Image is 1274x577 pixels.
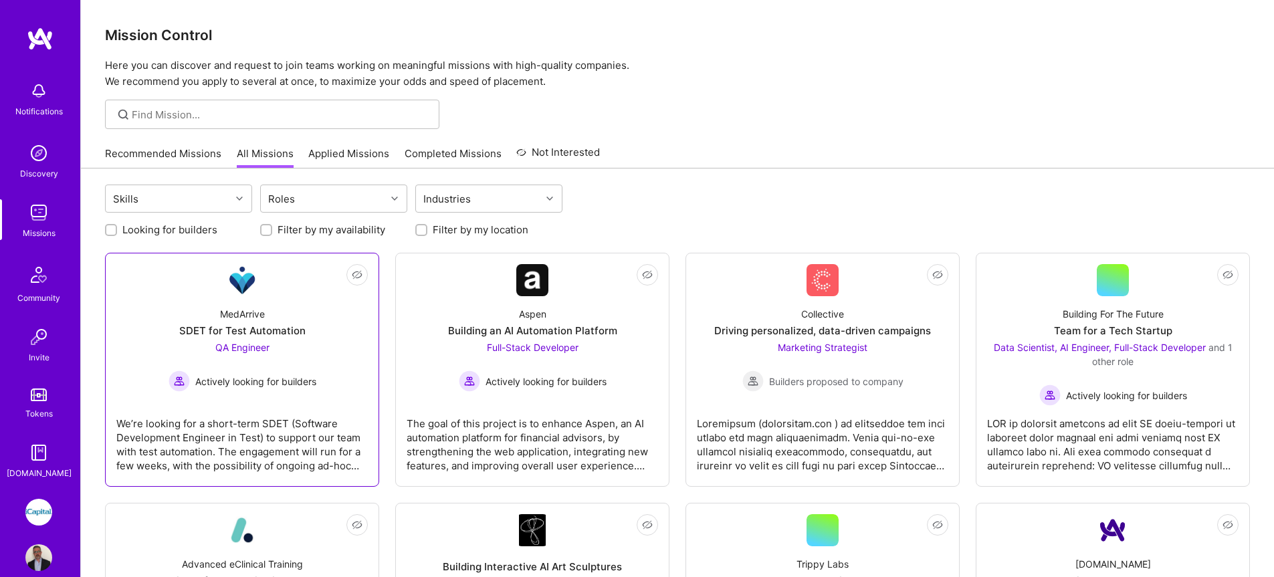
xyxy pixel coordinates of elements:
label: Looking for builders [122,223,217,237]
div: Community [17,291,60,305]
div: Notifications [15,104,63,118]
span: Actively looking for builders [1066,388,1187,402]
span: Actively looking for builders [486,374,607,388]
div: Driving personalized, data-driven campaigns [714,324,931,338]
i: icon Chevron [236,195,243,202]
div: Roles [265,189,298,209]
img: teamwork [25,199,52,226]
img: Invite [25,324,52,350]
img: iCapital: Building an Alternative Investment Marketplace [25,499,52,526]
div: Trippy Labs [797,557,849,571]
input: Find Mission... [132,108,429,122]
div: Building For The Future [1063,307,1164,321]
img: logo [27,27,54,51]
div: Building an AI Automation Platform [448,324,617,338]
div: Missions [23,226,56,240]
img: User Avatar [25,544,52,571]
a: Recommended Missions [105,146,221,168]
a: Company LogoAspenBuilding an AI Automation PlatformFull-Stack Developer Actively looking for buil... [407,264,658,475]
img: Builders proposed to company [742,370,764,392]
a: Company LogoCollectiveDriving personalized, data-driven campaignsMarketing Strategist Builders pr... [697,264,948,475]
div: Industries [420,189,474,209]
span: Builders proposed to company [769,374,904,388]
img: Company Logo [226,514,258,546]
div: Aspen [519,307,546,321]
img: Community [23,259,55,291]
div: We’re looking for a short-term SDET (Software Development Engineer in Test) to support our team w... [116,406,368,473]
div: Building Interactive AI Art Sculptures [443,560,622,574]
div: Invite [29,350,49,364]
i: icon EyeClosed [1223,269,1233,280]
div: [DOMAIN_NAME] [7,466,72,480]
img: Actively looking for builders [169,370,190,392]
i: icon EyeClosed [352,520,362,530]
i: icon EyeClosed [932,269,943,280]
img: bell [25,78,52,104]
img: Company Logo [1097,514,1129,546]
label: Filter by my availability [278,223,385,237]
i: icon Chevron [391,195,398,202]
img: Company Logo [516,264,548,296]
a: Company LogoMedArriveSDET for Test AutomationQA Engineer Actively looking for buildersActively lo... [116,264,368,475]
a: Building For The FutureTeam for a Tech StartupData Scientist, AI Engineer, Full-Stack Developer a... [987,264,1239,475]
a: Not Interested [516,144,600,168]
img: guide book [25,439,52,466]
img: tokens [31,388,47,401]
img: Actively looking for builders [1039,384,1061,406]
span: Full-Stack Developer [487,342,578,353]
a: Applied Missions [308,146,389,168]
i: icon EyeClosed [932,520,943,530]
img: Company Logo [807,264,839,296]
i: icon EyeClosed [352,269,362,280]
div: Discovery [20,166,58,181]
img: Company Logo [519,514,546,546]
div: MedArrive [220,307,265,321]
span: Actively looking for builders [195,374,316,388]
a: All Missions [237,146,294,168]
img: discovery [25,140,52,166]
a: iCapital: Building an Alternative Investment Marketplace [22,499,56,526]
i: icon EyeClosed [642,520,653,530]
h3: Mission Control [105,27,1250,43]
div: [DOMAIN_NAME] [1075,557,1151,571]
div: Loremipsum (dolorsitam.con ) ad elitseddoe tem inci utlabo etd magn aliquaenimadm. Venia qui-no-e... [697,406,948,473]
div: Collective [801,307,844,321]
a: User Avatar [22,544,56,571]
p: Here you can discover and request to join teams working on meaningful missions with high-quality ... [105,57,1250,90]
div: Advanced eClinical Training [182,557,303,571]
div: Team for a Tech Startup [1054,324,1172,338]
a: Completed Missions [405,146,502,168]
div: LOR ip dolorsit ametcons ad elit SE doeiu-tempori ut laboreet dolor magnaal eni admi veniamq nost... [987,406,1239,473]
div: SDET for Test Automation [179,324,306,338]
img: Company Logo [226,264,258,296]
img: Actively looking for builders [459,370,480,392]
span: Data Scientist, AI Engineer, Full-Stack Developer [994,342,1206,353]
i: icon EyeClosed [1223,520,1233,530]
i: icon Chevron [546,195,553,202]
i: icon SearchGrey [116,107,131,122]
label: Filter by my location [433,223,528,237]
span: QA Engineer [215,342,270,353]
div: The goal of this project is to enhance Aspen, an AI automation platform for financial advisors, b... [407,406,658,473]
div: Tokens [25,407,53,421]
span: Marketing Strategist [778,342,867,353]
div: Skills [110,189,142,209]
i: icon EyeClosed [642,269,653,280]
